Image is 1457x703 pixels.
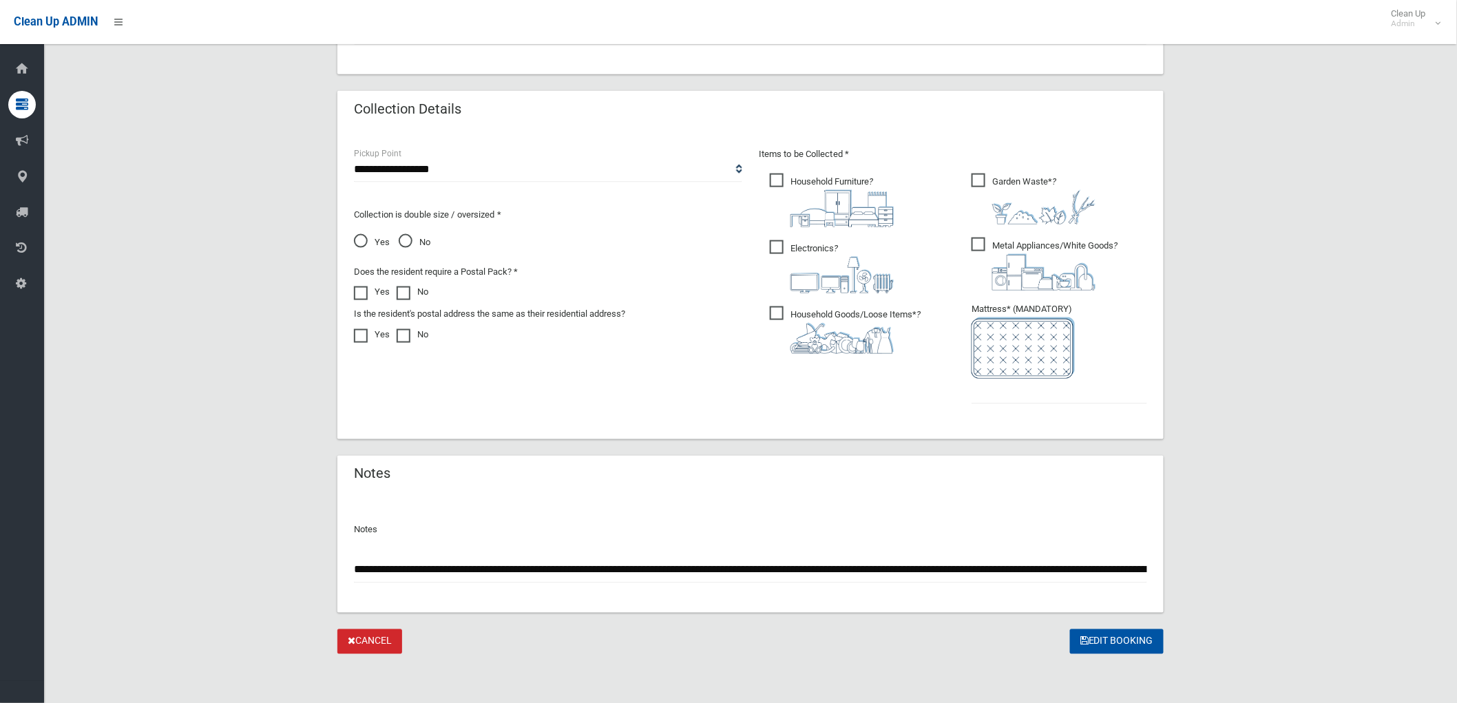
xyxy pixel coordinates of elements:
img: b13cc3517677393f34c0a387616ef184.png [790,323,894,354]
span: No [399,234,430,251]
p: Notes [354,522,1147,538]
span: Clean Up ADMIN [14,15,98,28]
span: Clean Up [1385,8,1440,29]
label: No [397,284,428,300]
a: Cancel [337,629,402,655]
span: Metal Appliances/White Goods [972,238,1118,291]
img: e7408bece873d2c1783593a074e5cb2f.png [972,317,1075,379]
img: 394712a680b73dbc3d2a6a3a7ffe5a07.png [790,257,894,293]
label: Does the resident require a Postal Pack? * [354,264,518,280]
label: Yes [354,284,390,300]
button: Edit Booking [1070,629,1164,655]
i: ? [790,309,921,354]
label: Yes [354,326,390,343]
img: 36c1b0289cb1767239cdd3de9e694f19.png [992,254,1096,291]
span: Electronics [770,240,894,293]
img: aa9efdbe659d29b613fca23ba79d85cb.png [790,190,894,227]
i: ? [790,176,894,227]
label: Is the resident's postal address the same as their residential address? [354,306,625,322]
header: Collection Details [337,96,478,123]
i: ? [992,176,1096,224]
i: ? [992,240,1118,291]
span: Mattress* (MANDATORY) [972,304,1147,379]
span: Household Goods/Loose Items* [770,306,921,354]
header: Notes [337,461,407,487]
span: Yes [354,234,390,251]
p: Collection is double size / oversized * [354,207,742,223]
img: 4fd8a5c772b2c999c83690221e5242e0.png [992,190,1096,224]
span: Household Furniture [770,174,894,227]
small: Admin [1392,19,1426,29]
p: Items to be Collected * [759,146,1147,162]
span: Garden Waste* [972,174,1096,224]
i: ? [790,243,894,293]
label: No [397,326,428,343]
